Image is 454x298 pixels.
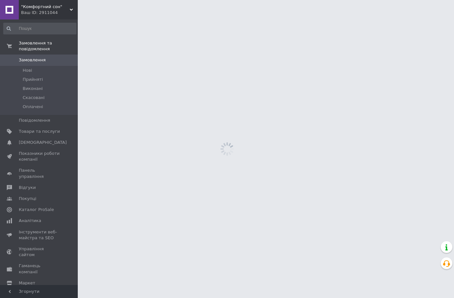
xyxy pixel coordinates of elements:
[19,229,60,241] span: Інструменти веб-майстра та SEO
[19,140,67,145] span: [DEMOGRAPHIC_DATA]
[19,263,60,275] span: Гаманець компанії
[23,104,43,110] span: Оплачені
[19,196,36,202] span: Покупці
[19,185,36,191] span: Відгуки
[23,77,43,82] span: Прийняті
[19,246,60,258] span: Управління сайтом
[19,168,60,179] span: Панель управління
[19,280,35,286] span: Маркет
[19,151,60,162] span: Показники роботи компанії
[3,23,76,34] input: Пошук
[19,129,60,134] span: Товари та послуги
[23,95,45,101] span: Скасовані
[23,86,43,92] span: Виконані
[19,118,50,123] span: Повідомлення
[21,4,70,10] span: "Комфортний сон"
[19,57,46,63] span: Замовлення
[19,207,54,213] span: Каталог ProSale
[23,68,32,73] span: Нові
[19,218,41,224] span: Аналітика
[21,10,78,16] div: Ваш ID: 2911044
[19,40,78,52] span: Замовлення та повідомлення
